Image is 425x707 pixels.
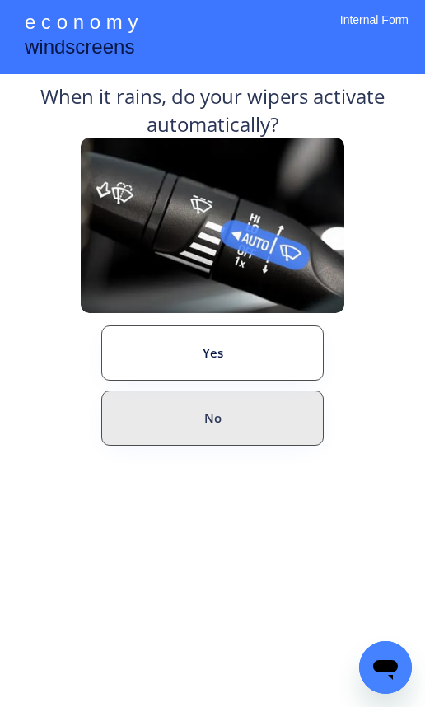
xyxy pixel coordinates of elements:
div: e c o n o m y [25,8,138,40]
button: Yes [101,325,324,381]
div: windscreens [25,33,134,65]
iframe: Button to launch messaging window [359,641,412,694]
div: Internal Form [340,12,409,49]
button: No [101,391,324,446]
div: When it rains, do your wipers activate automatically? [11,82,414,138]
img: Rain%20Sensor%20Example.png [81,138,344,313]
